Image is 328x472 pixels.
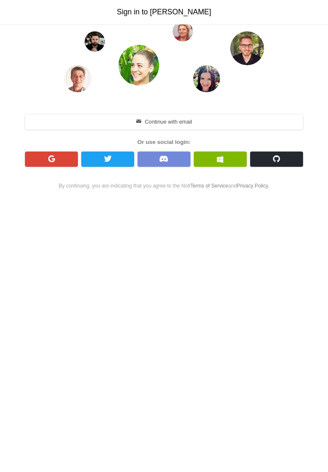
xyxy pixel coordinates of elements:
div: Or use social login: [20,138,308,146]
button: Continue with email [25,114,303,130]
div: By continuing, you are indicating that you agree to the Nolt and . [20,182,308,190]
a: Terms of Service [190,183,228,189]
h3: Sign in to [PERSON_NAME] [22,7,306,17]
a: Privacy Policy [237,183,268,189]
